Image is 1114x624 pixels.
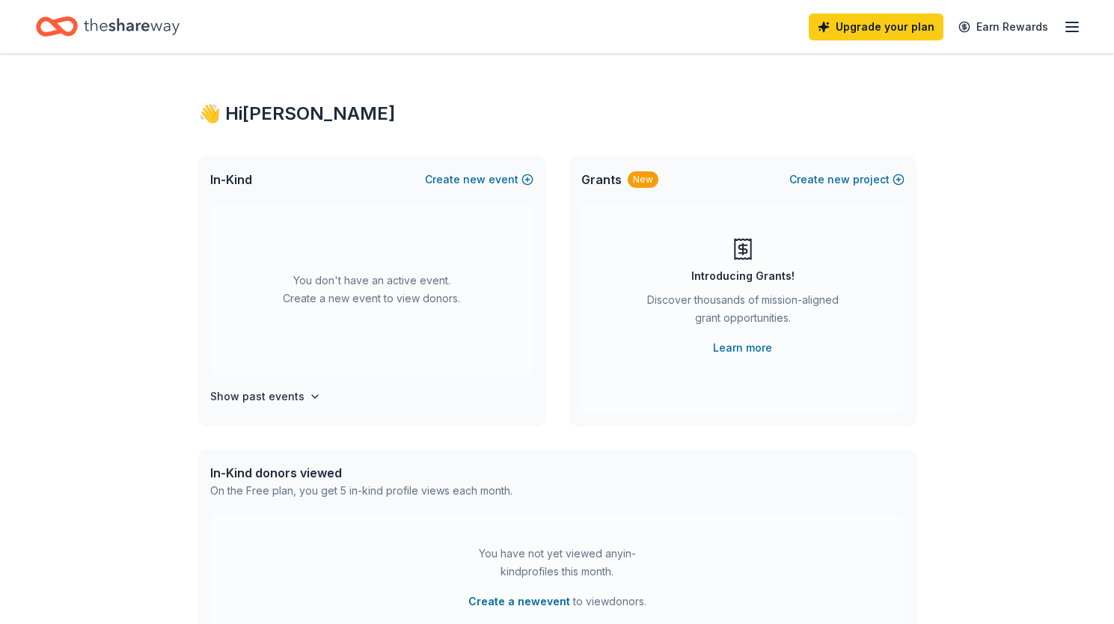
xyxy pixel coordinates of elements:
a: Upgrade your plan [809,13,943,40]
div: 👋 Hi [PERSON_NAME] [198,102,916,126]
span: new [827,171,850,189]
div: Introducing Grants! [691,267,795,285]
button: Show past events [210,388,321,406]
span: Grants [581,171,622,189]
span: In-Kind [210,171,252,189]
h4: Show past events [210,388,304,406]
div: In-Kind donors viewed [210,464,512,482]
div: On the Free plan, you get 5 in-kind profile views each month. [210,482,512,500]
div: You don't have an active event. Create a new event to view donors. [210,204,533,376]
button: Createnewevent [425,171,533,189]
button: Create a newevent [468,593,570,611]
span: to view donors . [468,593,646,611]
a: Learn more [713,339,772,357]
a: Home [36,9,180,44]
a: Earn Rewards [949,13,1057,40]
button: Createnewproject [789,171,905,189]
span: new [463,171,486,189]
div: You have not yet viewed any in-kind profiles this month. [464,545,651,581]
div: New [628,171,658,188]
div: Discover thousands of mission-aligned grant opportunities. [641,291,845,333]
